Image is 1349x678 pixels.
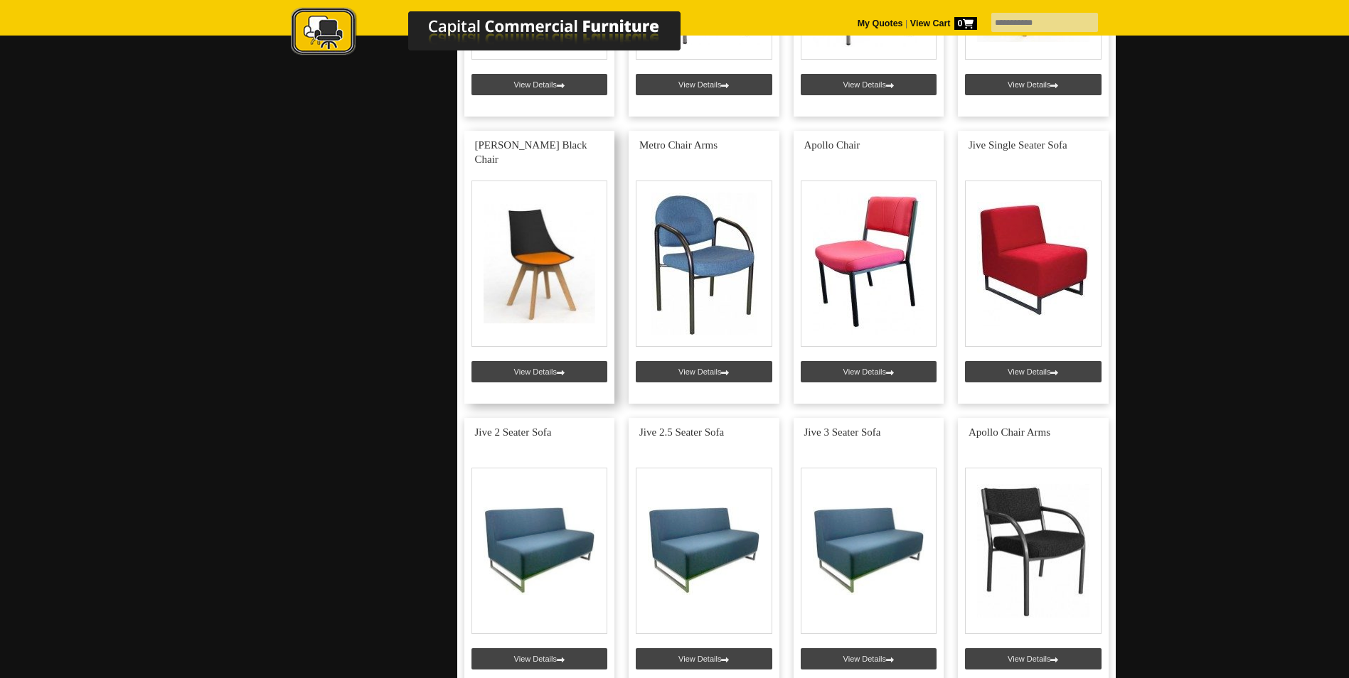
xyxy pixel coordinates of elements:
[907,18,976,28] a: View Cart0
[858,18,903,28] a: My Quotes
[252,7,750,63] a: Capital Commercial Furniture Logo
[252,7,750,59] img: Capital Commercial Furniture Logo
[910,18,977,28] strong: View Cart
[954,17,977,30] span: 0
